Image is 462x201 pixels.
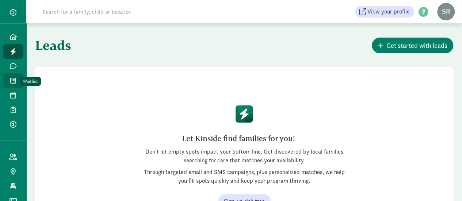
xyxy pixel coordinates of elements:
h1: Leads [35,32,243,58]
input: Search for a family, child or location [38,4,243,19]
iframe: Chat Widget [425,166,462,201]
div: Waitlist [23,78,38,85]
h2: Let Kinside find families for you! [146,133,331,144]
a: View your profile [355,6,414,18]
span: Get started with leads [386,40,447,50]
p: Don’t let empty spots impact your bottom line. Get discovered by local families searching for car... [141,147,348,165]
p: Through targeted email and SMS campaigns, plus personalized matches, we help you fill spots quick... [141,168,348,185]
span: View your profile [367,7,410,16]
button: Get started with leads [372,38,453,53]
